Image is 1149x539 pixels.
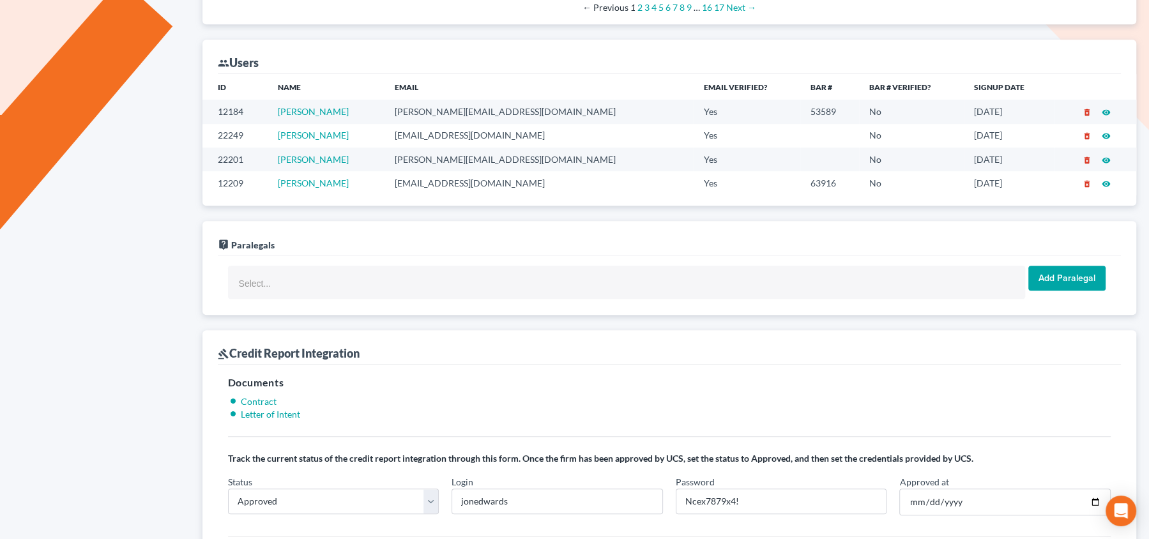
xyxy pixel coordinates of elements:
[726,2,756,13] a: Next page
[241,409,300,420] a: Letter of Intent
[964,74,1054,100] th: Signup Date
[1083,154,1092,165] a: delete_forever
[644,2,650,13] a: Page 3
[693,148,800,171] td: Yes
[1102,156,1111,165] i: visibility
[202,74,268,100] th: ID
[702,2,712,13] a: Page 16
[1102,179,1111,188] i: visibility
[228,475,252,489] label: Status
[859,74,964,100] th: Bar # Verified?
[218,57,229,69] i: group
[278,106,349,117] a: [PERSON_NAME]
[384,171,694,195] td: [EMAIL_ADDRESS][DOMAIN_NAME]
[1102,132,1111,140] i: visibility
[859,124,964,148] td: No
[859,171,964,195] td: No
[218,348,229,360] i: gavel
[687,2,692,13] a: Page 9
[1083,179,1092,188] i: delete_forever
[582,2,628,13] span: Previous page
[693,124,800,148] td: Yes
[673,2,678,13] a: Page 7
[228,452,1111,465] p: Track the current status of the credit report integration through this form. Once the firm has be...
[714,2,724,13] a: Page 17
[1106,496,1136,526] div: Open Intercom Messenger
[800,171,859,195] td: 63916
[228,375,1111,390] h5: Documents
[800,74,859,100] th: Bar #
[1083,106,1092,117] a: delete_forever
[1028,266,1106,291] input: Add Paralegal
[676,475,715,489] label: Password
[800,100,859,123] td: 53589
[964,171,1054,195] td: [DATE]
[1083,156,1092,165] i: delete_forever
[218,239,229,250] i: live_help
[964,124,1054,148] td: [DATE]
[202,124,268,148] td: 22249
[630,2,635,13] em: Page 1
[1102,108,1111,117] i: visibility
[384,124,694,148] td: [EMAIL_ADDRESS][DOMAIN_NAME]
[241,396,277,407] a: Contract
[693,100,800,123] td: Yes
[1102,130,1111,140] a: visibility
[666,2,671,13] a: Page 6
[899,475,948,489] label: Approved at
[694,2,700,13] span: …
[228,1,1111,14] div: Pagination
[964,100,1054,123] td: [DATE]
[278,154,349,165] a: [PERSON_NAME]
[693,171,800,195] td: Yes
[231,239,275,250] span: Paralegals
[651,2,657,13] a: Page 4
[693,74,800,100] th: Email Verified?
[452,475,473,489] label: Login
[218,55,259,70] div: Users
[658,2,664,13] a: Page 5
[1083,130,1092,140] a: delete_forever
[268,74,384,100] th: Name
[384,74,694,100] th: Email
[278,178,349,188] a: [PERSON_NAME]
[278,130,349,140] a: [PERSON_NAME]
[1102,106,1111,117] a: visibility
[1102,154,1111,165] a: visibility
[202,100,268,123] td: 12184
[680,2,685,13] a: Page 8
[1083,132,1092,140] i: delete_forever
[1083,178,1092,188] a: delete_forever
[859,100,964,123] td: No
[637,2,643,13] a: Page 2
[1083,108,1092,117] i: delete_forever
[218,345,360,361] div: Credit Report Integration
[384,148,694,171] td: [PERSON_NAME][EMAIL_ADDRESS][DOMAIN_NAME]
[202,148,268,171] td: 22201
[384,100,694,123] td: [PERSON_NAME][EMAIL_ADDRESS][DOMAIN_NAME]
[1102,178,1111,188] a: visibility
[964,148,1054,171] td: [DATE]
[202,171,268,195] td: 12209
[859,148,964,171] td: No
